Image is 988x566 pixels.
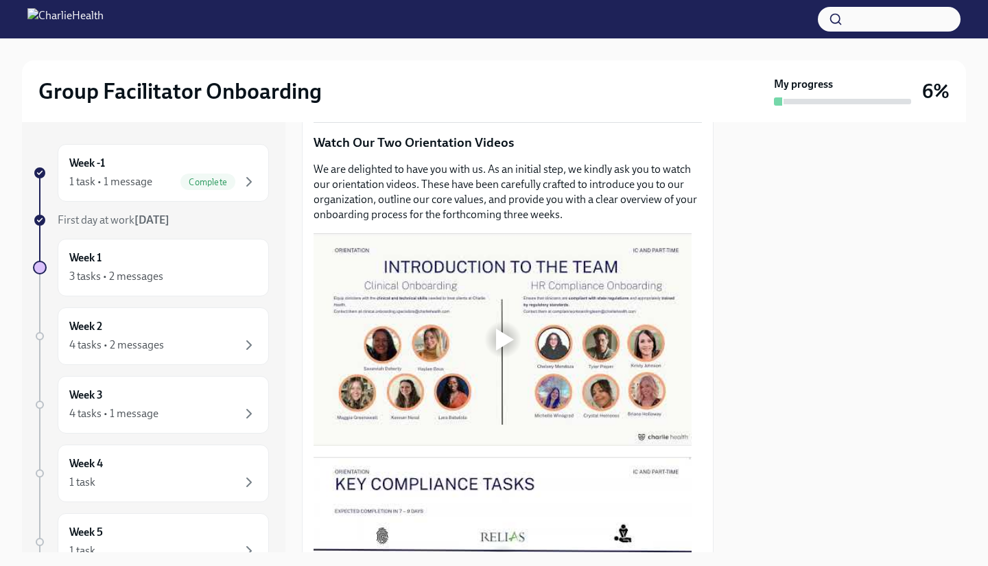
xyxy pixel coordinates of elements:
[69,475,95,490] div: 1 task
[69,543,95,558] div: 1 task
[314,134,702,152] p: Watch Our Two Orientation Videos
[774,77,833,92] strong: My progress
[27,8,104,30] img: CharlieHealth
[58,213,169,226] span: First day at work
[33,213,269,228] a: First day at work[DATE]
[69,456,103,471] h6: Week 4
[69,319,102,334] h6: Week 2
[314,162,702,222] p: We are delighted to have you with us. As an initial step, we kindly ask you to watch our orientat...
[33,144,269,202] a: Week -11 task • 1 messageComplete
[134,213,169,226] strong: [DATE]
[33,445,269,502] a: Week 41 task
[38,78,322,105] h2: Group Facilitator Onboarding
[69,525,103,540] h6: Week 5
[69,388,103,403] h6: Week 3
[33,307,269,365] a: Week 24 tasks • 2 messages
[69,406,158,421] div: 4 tasks • 1 message
[33,376,269,434] a: Week 34 tasks • 1 message
[922,79,950,104] h3: 6%
[180,177,235,187] span: Complete
[69,338,164,353] div: 4 tasks • 2 messages
[69,174,152,189] div: 1 task • 1 message
[69,269,163,284] div: 3 tasks • 2 messages
[69,156,105,171] h6: Week -1
[33,239,269,296] a: Week 13 tasks • 2 messages
[69,250,102,266] h6: Week 1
